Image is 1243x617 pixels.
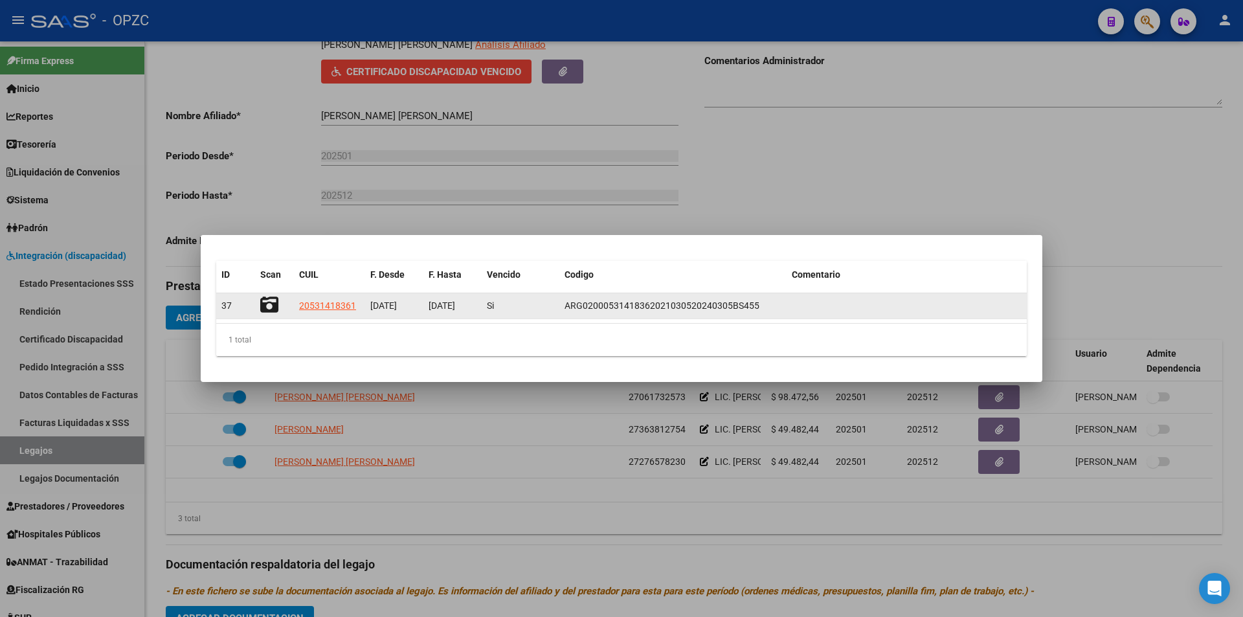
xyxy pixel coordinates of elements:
[565,269,594,280] span: Codigo
[370,269,405,280] span: F. Desde
[255,261,294,289] datatable-header-cell: Scan
[1199,573,1230,604] div: Open Intercom Messenger
[216,324,1027,356] div: 1 total
[423,261,482,289] datatable-header-cell: F. Hasta
[370,300,397,311] span: [DATE]
[216,261,255,289] datatable-header-cell: ID
[792,269,840,280] span: Comentario
[429,269,462,280] span: F. Hasta
[565,300,759,311] span: ARG02000531418362021030520240305BS455
[487,300,494,311] span: Si
[365,261,423,289] datatable-header-cell: F. Desde
[221,269,230,280] span: ID
[260,269,281,280] span: Scan
[299,269,319,280] span: CUIL
[787,261,1027,289] datatable-header-cell: Comentario
[429,300,455,311] span: [DATE]
[294,261,365,289] datatable-header-cell: CUIL
[221,300,232,311] span: 37
[559,261,787,289] datatable-header-cell: Codigo
[482,261,559,289] datatable-header-cell: Vencido
[299,300,356,311] span: 20531418361
[487,269,521,280] span: Vencido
